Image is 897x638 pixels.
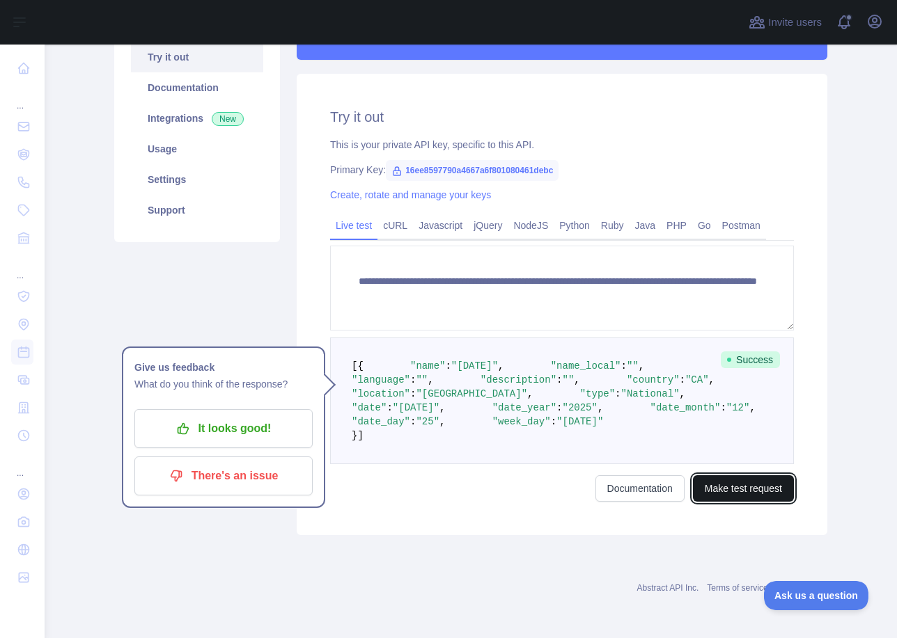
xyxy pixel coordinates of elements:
span: "date_year" [492,402,556,413]
span: "description" [481,374,556,385]
a: cURL [377,214,413,237]
button: There's an issue [134,456,313,495]
span: "National" [621,388,680,399]
span: "country" [627,374,680,385]
h2: Try it out [330,107,794,127]
span: , [598,402,603,413]
span: "date_day" [352,416,410,427]
span: , [498,360,504,372]
span: : [680,374,685,385]
a: Ruby [595,214,630,237]
button: Make test request [693,475,794,502]
p: It looks good! [145,417,302,440]
span: , [680,388,685,399]
span: , [639,360,644,372]
span: : [445,360,451,372]
a: Documentation [595,475,685,502]
span: Success [721,351,780,368]
a: Javascript [413,214,468,237]
span: : [387,402,392,413]
span: "2025" [563,402,598,413]
span: , [439,402,445,413]
div: This is your private API key, specific to this API. [330,138,794,152]
span: : [720,402,726,413]
a: Integrations New [131,103,263,134]
a: Documentation [131,72,263,103]
a: Go [692,214,717,237]
a: Python [554,214,595,237]
span: "[DATE]" [393,402,439,413]
div: ... [11,253,33,281]
a: Java [630,214,662,237]
span: "[DATE]" [556,416,603,427]
span: , [428,374,433,385]
a: Try it out [131,42,263,72]
span: "type" [580,388,615,399]
p: What do you think of the response? [134,376,313,392]
span: "25" [416,416,439,427]
a: Abstract API Inc. [637,583,699,593]
span: , [749,402,755,413]
div: ... [11,83,33,111]
span: "[GEOGRAPHIC_DATA]" [416,388,527,399]
span: "12" [726,402,750,413]
span: 16ee8597790a4667a6f801080461debc [386,160,559,181]
span: "" [416,374,428,385]
div: Primary Key: [330,163,794,177]
span: : [410,416,416,427]
span: : [551,416,556,427]
span: } [352,430,357,441]
span: Invite users [768,15,822,31]
span: , [527,388,533,399]
span: [ [352,360,357,372]
a: Terms of service [707,583,767,593]
span: "name_local" [551,360,621,372]
div: ... [11,451,33,479]
iframe: Toggle Customer Support [764,581,869,610]
span: New [212,112,244,126]
span: "" [562,374,574,385]
p: There's an issue [145,464,302,488]
span: "location" [352,388,410,399]
span: : [410,388,416,399]
a: Support [131,195,263,225]
span: : [556,402,562,413]
a: NodeJS [508,214,554,237]
span: : [615,388,621,399]
button: It looks good! [134,409,313,448]
a: Postman [717,214,766,237]
a: Create, rotate and manage your keys [330,189,491,200]
span: , [709,374,715,385]
span: "CA" [685,374,709,385]
a: jQuery [468,214,508,237]
span: : [410,374,416,385]
span: "date" [352,402,387,413]
span: "[DATE]" [451,360,498,372]
button: Invite users [746,11,825,33]
span: ] [357,430,363,441]
span: { [357,360,363,372]
span: : [621,360,627,372]
span: "language" [352,374,410,385]
a: Settings [131,164,263,195]
span: , [574,374,579,385]
a: PHP [661,214,692,237]
h1: Give us feedback [134,359,313,376]
a: Live test [330,214,377,237]
a: Usage [131,134,263,164]
span: "date_month" [650,402,721,413]
span: , [439,416,445,427]
span: : [556,374,562,385]
span: "week_day" [492,416,551,427]
span: "" [627,360,639,372]
span: "name" [410,360,445,372]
